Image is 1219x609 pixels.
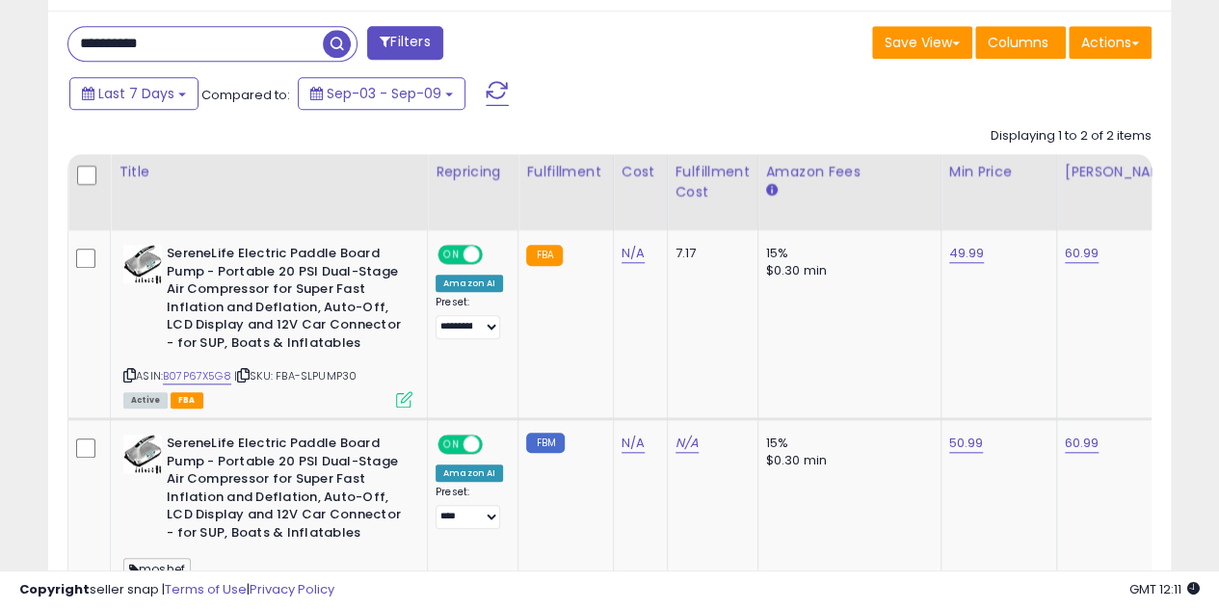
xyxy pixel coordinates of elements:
a: N/A [622,244,645,263]
div: Fulfillment Cost [676,162,750,202]
small: FBA [526,245,562,266]
div: Amazon AI [436,275,503,292]
small: FBM [526,433,564,453]
span: 2025-09-17 12:11 GMT [1129,580,1200,598]
div: 7.17 [676,245,743,262]
strong: Copyright [19,580,90,598]
a: B07P67X5G8 [163,368,231,384]
div: Cost [622,162,659,182]
small: Amazon Fees. [766,182,778,199]
div: 15% [766,435,926,452]
span: Compared to: [201,86,290,104]
span: OFF [480,437,511,453]
button: Filters [367,26,442,60]
div: Amazon Fees [766,162,933,182]
span: OFF [480,247,511,263]
button: Save View [872,26,972,59]
div: [PERSON_NAME] [1065,162,1179,182]
span: Columns [988,33,1048,52]
a: 60.99 [1065,434,1100,453]
div: Title [119,162,419,182]
span: Sep-03 - Sep-09 [327,84,441,103]
img: 41GBF7tkqyL._SL40_.jpg [123,435,162,473]
a: N/A [676,434,699,453]
button: Last 7 Days [69,77,199,110]
button: Actions [1069,26,1152,59]
div: $0.30 min [766,452,926,469]
div: $0.30 min [766,262,926,279]
span: | SKU: FBA-SLPUMP30 [234,368,357,384]
b: SereneLife Electric Paddle Board Pump - Portable 20 PSI Dual-Stage Air Compressor for Super Fast ... [167,435,401,546]
button: Sep-03 - Sep-09 [298,77,465,110]
div: seller snap | | [19,581,334,599]
div: Preset: [436,296,503,339]
span: FBA [171,392,203,409]
a: N/A [622,434,645,453]
div: Preset: [436,486,503,529]
a: Privacy Policy [250,580,334,598]
a: 49.99 [949,244,985,263]
a: 50.99 [949,434,984,453]
div: ASIN: [123,245,412,406]
span: ON [439,437,464,453]
img: 41GBF7tkqyL._SL40_.jpg [123,245,162,283]
button: Columns [975,26,1066,59]
div: Fulfillment [526,162,604,182]
a: Terms of Use [165,580,247,598]
div: Repricing [436,162,510,182]
div: Displaying 1 to 2 of 2 items [991,127,1152,146]
div: Min Price [949,162,1048,182]
div: Amazon AI [436,464,503,482]
span: ON [439,247,464,263]
a: 60.99 [1065,244,1100,263]
b: SereneLife Electric Paddle Board Pump - Portable 20 PSI Dual-Stage Air Compressor for Super Fast ... [167,245,401,357]
span: All listings currently available for purchase on Amazon [123,392,168,409]
span: Last 7 Days [98,84,174,103]
div: 15% [766,245,926,262]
